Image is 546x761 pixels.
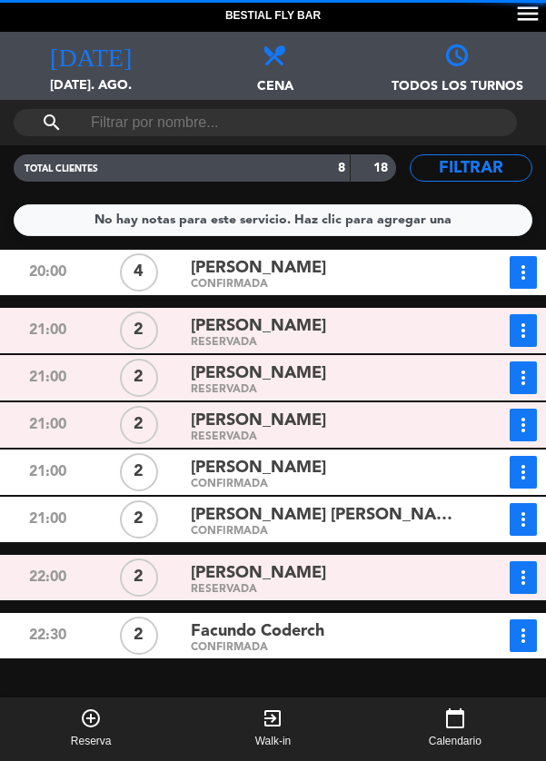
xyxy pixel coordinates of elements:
span: [PERSON_NAME] [191,361,326,387]
span: TOTAL CLIENTES [25,164,98,173]
button: calendar_todayCalendario [364,697,546,761]
i: more_vert [512,567,534,588]
div: 2 [120,617,158,655]
span: Calendario [429,733,481,751]
i: [DATE] [50,41,132,66]
span: [PERSON_NAME] [191,313,326,340]
div: No hay notas para este servicio. Haz clic para agregar una [94,210,452,231]
i: more_vert [512,414,534,436]
button: more_vert [510,456,537,489]
div: 22:00 [2,561,94,594]
div: 2 [120,453,158,491]
div: 21:00 [2,503,94,536]
div: 22:30 [2,619,94,652]
i: exit_to_app [262,707,283,729]
button: more_vert [510,256,537,289]
div: CONFIRMADA [191,281,452,289]
button: more_vert [510,561,537,594]
span: Facundo Coderch [191,618,324,645]
strong: 8 [338,162,345,174]
div: RESERVADA [191,433,452,441]
div: CONFIRMADA [191,528,452,536]
div: 21:00 [2,314,94,347]
div: CONFIRMADA [191,644,452,652]
div: 2 [120,406,158,444]
span: [PERSON_NAME] [191,408,326,434]
strong: 18 [373,162,392,174]
button: more_vert [510,409,537,441]
div: RESERVADA [191,386,452,394]
i: add_circle_outline [80,707,102,729]
input: Filtrar por nombre... [89,109,442,136]
span: Reserva [71,733,112,751]
div: 21:00 [2,456,94,489]
div: RESERVADA [191,586,452,594]
div: 2 [120,500,158,539]
i: calendar_today [444,707,466,729]
i: more_vert [512,367,534,389]
span: Bestial Fly Bar [225,7,321,25]
div: 2 [120,558,158,597]
span: Walk-in [255,733,292,751]
span: [PERSON_NAME] [191,455,326,481]
i: more_vert [512,509,534,530]
button: more_vert [510,314,537,347]
span: [PERSON_NAME] [PERSON_NAME] [191,502,452,529]
button: Filtrar [410,154,532,182]
div: CONFIRMADA [191,480,452,489]
div: 20:00 [2,256,94,289]
div: 21:00 [2,361,94,394]
div: 4 [120,253,158,292]
div: RESERVADA [191,339,452,347]
i: more_vert [512,320,534,341]
i: search [41,112,63,133]
div: 2 [120,359,158,397]
div: 21:00 [2,409,94,441]
button: more_vert [510,361,537,394]
i: more_vert [512,461,534,483]
button: more_vert [510,503,537,536]
i: more_vert [512,625,534,647]
button: more_vert [510,619,537,652]
button: exit_to_appWalk-in [182,697,363,761]
div: 2 [120,311,158,350]
span: [PERSON_NAME] [191,560,326,587]
i: more_vert [512,262,534,283]
span: [PERSON_NAME] [191,255,326,282]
